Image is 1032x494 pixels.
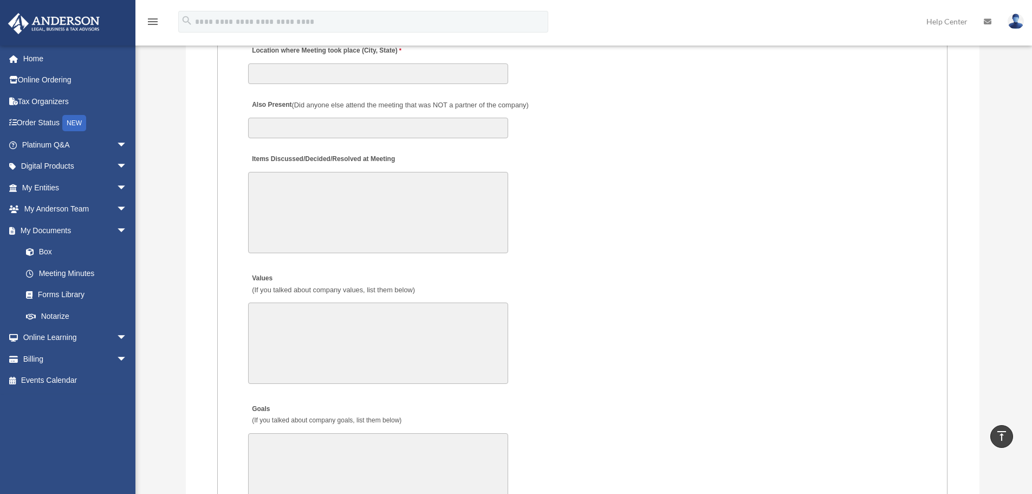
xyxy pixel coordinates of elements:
a: Box [15,241,144,263]
label: Values [248,272,418,298]
a: Online Ordering [8,69,144,91]
img: Anderson Advisors Platinum Portal [5,13,103,34]
label: Items Discussed/Decided/Resolved at Meeting [248,152,398,166]
label: Goals [248,402,404,428]
i: search [181,15,193,27]
div: NEW [62,115,86,131]
a: Billingarrow_drop_down [8,348,144,370]
a: Online Learningarrow_drop_down [8,327,144,349]
a: My Anderson Teamarrow_drop_down [8,198,144,220]
a: menu [146,19,159,28]
a: Order StatusNEW [8,112,144,134]
a: My Entitiesarrow_drop_down [8,177,144,198]
img: User Pic [1008,14,1024,29]
a: Notarize [15,305,144,327]
span: (Did anyone else attend the meeting that was NOT a partner of the company) [292,101,529,109]
span: (If you talked about company goals, list them below) [252,416,401,424]
a: My Documentsarrow_drop_down [8,220,144,241]
a: Forms Library [15,284,144,306]
span: arrow_drop_down [116,177,138,199]
span: arrow_drop_down [116,134,138,156]
span: arrow_drop_down [116,198,138,221]
span: (If you talked about company values, list them below) [252,286,415,294]
i: menu [146,15,159,28]
span: arrow_drop_down [116,327,138,349]
span: arrow_drop_down [116,156,138,178]
label: Also Present [248,98,531,112]
a: vertical_align_top [990,425,1013,448]
span: arrow_drop_down [116,348,138,370]
a: Tax Organizers [8,91,144,112]
a: Events Calendar [8,370,144,392]
span: arrow_drop_down [116,220,138,242]
i: vertical_align_top [995,429,1008,442]
a: Platinum Q&Aarrow_drop_down [8,134,144,156]
a: Home [8,48,144,69]
a: Meeting Minutes [15,262,138,284]
a: Digital Productsarrow_drop_down [8,156,144,177]
label: Location where Meeting took place (City, State) [248,44,404,59]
